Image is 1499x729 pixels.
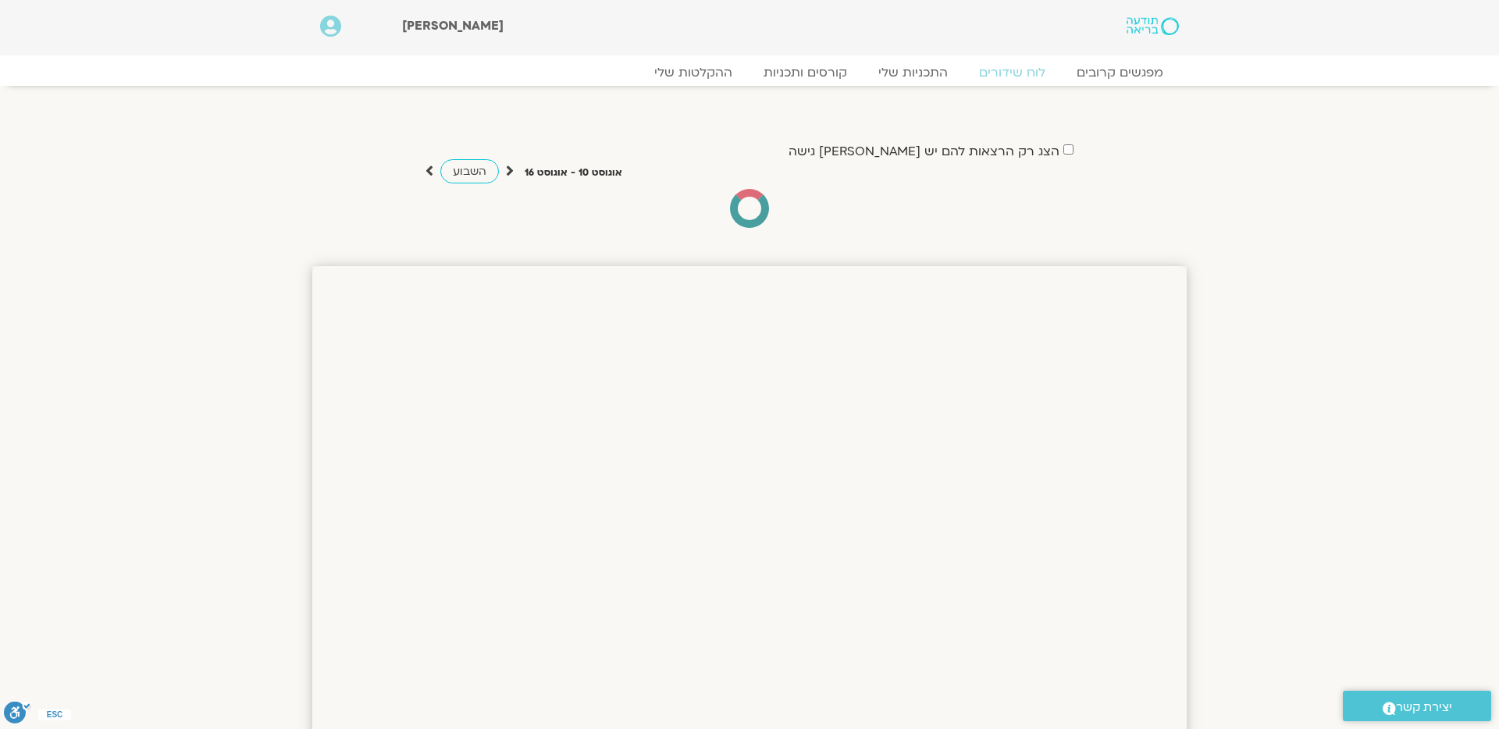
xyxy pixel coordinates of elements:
[863,65,963,80] a: התכניות שלי
[1343,691,1491,721] a: יצירת קשר
[402,17,504,34] span: [PERSON_NAME]
[789,144,1059,158] label: הצג רק הרצאות להם יש [PERSON_NAME] גישה
[1061,65,1179,80] a: מפגשים קרובים
[320,65,1179,80] nav: Menu
[525,165,622,181] p: אוגוסט 10 - אוגוסט 16
[639,65,748,80] a: ההקלטות שלי
[748,65,863,80] a: קורסים ותכניות
[453,164,486,179] span: השבוע
[440,159,499,183] a: השבוע
[1396,697,1452,718] span: יצירת קשר
[963,65,1061,80] a: לוח שידורים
